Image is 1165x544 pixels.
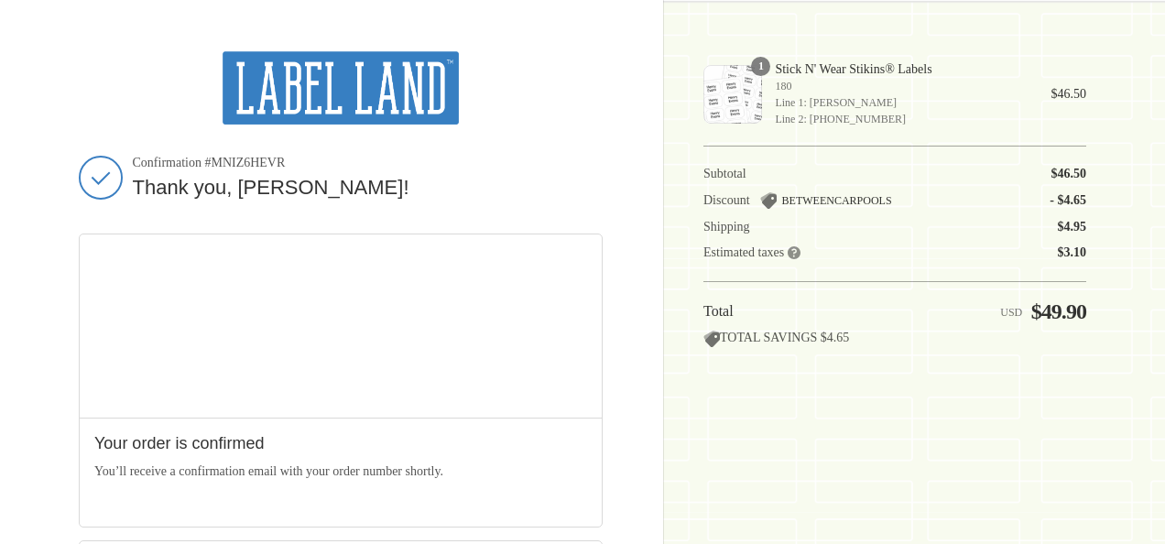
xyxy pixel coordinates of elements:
img: Label Land [223,51,458,125]
span: $46.50 [1051,87,1087,101]
span: Discount [703,193,750,207]
span: Confirmation #MNIZ6HEVR [133,155,604,171]
span: Shipping [703,220,750,234]
span: TOTAL SAVINGS [703,331,817,344]
span: BETWEENCARPOOLS [782,194,892,207]
p: You’ll receive a confirmation email with your order number shortly. [94,462,587,481]
iframe: Google map displaying pin point of shipping address: Lakewood, New Jersey [80,234,603,418]
span: $4.65 [821,331,850,344]
span: Line 1: [PERSON_NAME] [775,94,1025,111]
th: Estimated taxes [703,235,949,262]
h2: Your order is confirmed [94,433,587,454]
span: - $4.65 [1050,193,1086,207]
span: $3.10 [1058,245,1087,259]
span: $4.95 [1058,220,1087,234]
th: Subtotal [703,166,949,182]
span: $49.90 [1031,299,1086,323]
span: USD [1000,306,1022,319]
span: 1 [751,57,770,76]
span: Line 2: [PHONE_NUMBER] [775,111,1025,127]
span: Total [703,303,734,319]
h2: Thank you, [PERSON_NAME]! [133,175,604,201]
img: Stick N' Wear Stikins® Labels - 180 [703,65,762,124]
div: Google map displaying pin point of shipping address: Lakewood, New Jersey [80,234,602,418]
span: 180 [775,78,1025,94]
span: $46.50 [1051,167,1087,180]
span: Stick N' Wear Stikins® Labels [775,61,1025,78]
